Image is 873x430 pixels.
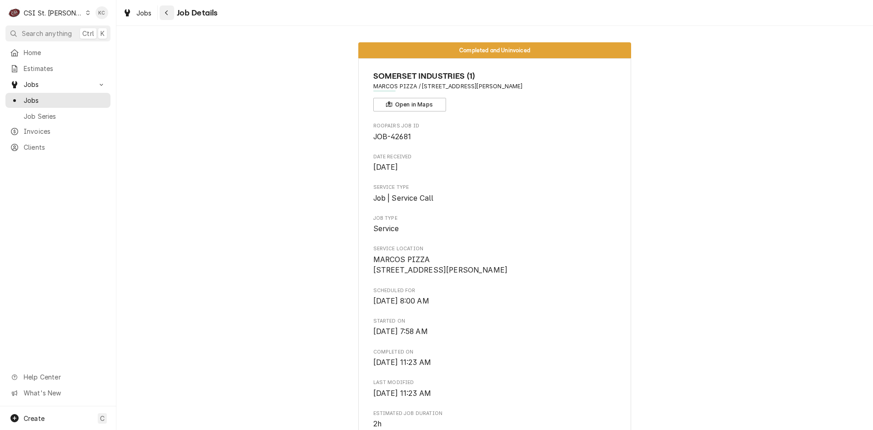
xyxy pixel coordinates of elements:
div: Completed On [373,349,617,368]
span: Estimated Job Duration [373,419,617,430]
div: Service Location [373,245,617,276]
a: Invoices [5,124,110,139]
span: Job Type [373,223,617,234]
span: Completed and Uninvoiced [459,47,530,53]
a: Go to Help Center [5,369,110,384]
a: Clients [5,140,110,155]
div: Status [358,42,631,58]
button: Search anythingCtrlK [5,25,110,41]
span: Estimates [24,64,106,73]
div: Date Received [373,153,617,173]
span: Last Modified [373,388,617,399]
span: Job | Service Call [373,194,434,202]
span: Roopairs Job ID [373,132,617,142]
span: Search anything [22,29,72,38]
span: Help Center [24,372,105,382]
span: Service Location [373,245,617,253]
span: Date Received [373,162,617,173]
span: Completed On [373,357,617,368]
div: Roopairs Job ID [373,122,617,142]
span: K [100,29,105,38]
span: Scheduled For [373,287,617,294]
span: Job Details [174,7,218,19]
span: [DATE] 11:23 AM [373,389,431,398]
button: Open in Maps [373,98,446,111]
span: Service [373,224,399,233]
span: Service Type [373,193,617,204]
span: Service Location [373,254,617,276]
span: Ctrl [82,29,94,38]
a: Job Series [5,109,110,124]
div: Client Information [373,70,617,111]
span: Job Series [24,111,106,121]
a: Jobs [5,93,110,108]
span: Name [373,70,617,82]
a: Go to What's New [5,385,110,400]
span: Scheduled For [373,296,617,307]
span: Create [24,415,45,422]
span: Jobs [24,80,92,89]
div: Scheduled For [373,287,617,307]
span: [DATE] 7:58 AM [373,327,428,336]
span: C [100,414,105,423]
span: JOB-42681 [373,132,411,141]
span: Estimated Job Duration [373,410,617,417]
div: CSI St. [PERSON_NAME] [24,8,83,18]
span: Date Received [373,153,617,161]
span: Last Modified [373,379,617,386]
span: 2h [373,420,381,428]
a: Estimates [5,61,110,76]
div: Service Type [373,184,617,203]
span: What's New [24,388,105,398]
a: Jobs [119,5,156,20]
span: Started On [373,318,617,325]
div: Kelly Christen's Avatar [95,6,108,19]
a: Home [5,45,110,60]
span: [DATE] 8:00 AM [373,297,429,305]
span: Clients [24,142,106,152]
span: Completed On [373,349,617,356]
span: Roopairs Job ID [373,122,617,130]
span: MARCOS PIZZA [STREET_ADDRESS][PERSON_NAME] [373,255,508,275]
span: [DATE] 11:23 AM [373,358,431,367]
a: Go to Jobs [5,77,110,92]
div: C [8,6,21,19]
div: Job Type [373,215,617,234]
span: Job Type [373,215,617,222]
div: KC [95,6,108,19]
div: Estimated Job Duration [373,410,617,430]
span: Started On [373,326,617,337]
span: [DATE] [373,163,398,172]
button: Navigate back [160,5,174,20]
div: CSI St. Louis's Avatar [8,6,21,19]
div: Started On [373,318,617,337]
span: Home [24,48,106,57]
span: Jobs [24,96,106,105]
span: Jobs [136,8,152,18]
span: Service Type [373,184,617,191]
span: Invoices [24,126,106,136]
span: Address [373,82,617,91]
div: Last Modified [373,379,617,399]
